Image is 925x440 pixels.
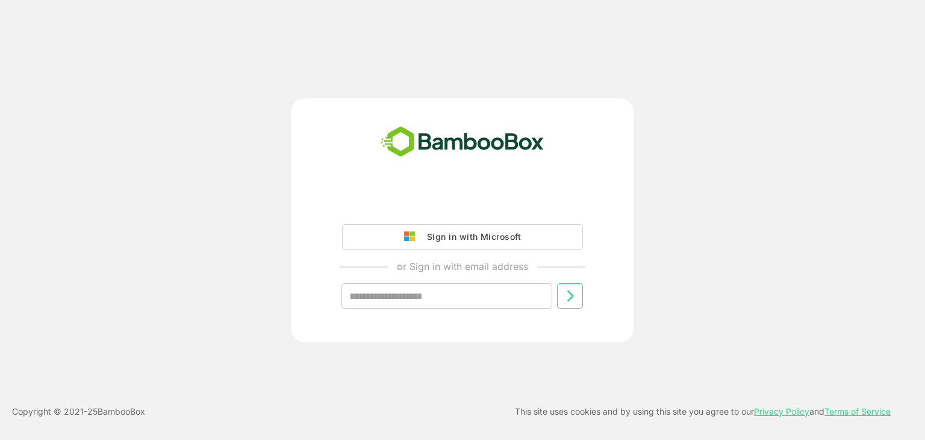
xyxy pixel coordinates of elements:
[374,122,550,162] img: bamboobox
[824,406,891,416] a: Terms of Service
[421,229,521,245] div: Sign in with Microsoft
[754,406,809,416] a: Privacy Policy
[342,224,583,250] button: Sign in with Microsoft
[397,259,528,274] p: or Sign in with email address
[12,404,145,419] p: Copyright © 2021- 25 BambooBox
[515,404,891,419] p: This site uses cookies and by using this site you agree to our and
[404,231,421,242] img: google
